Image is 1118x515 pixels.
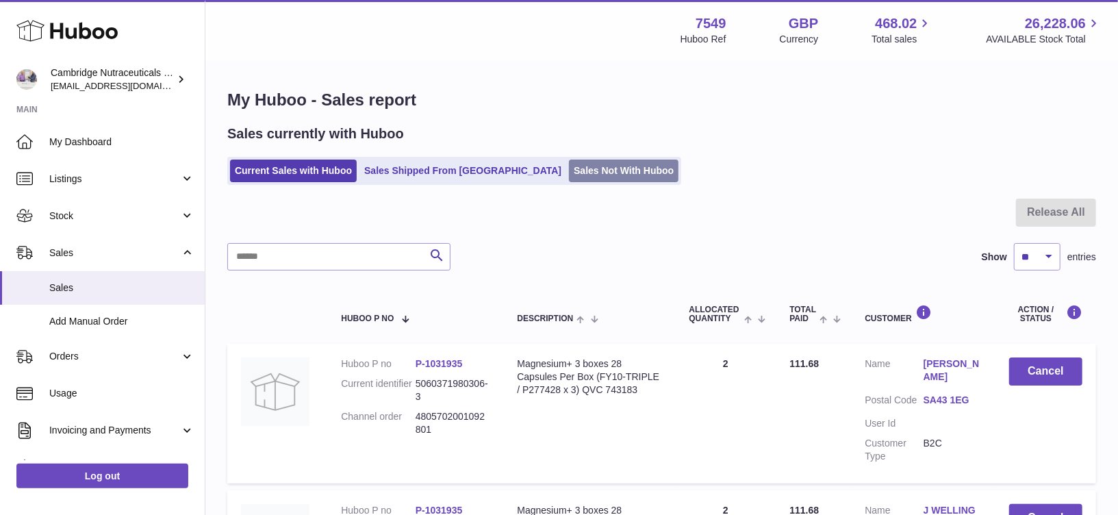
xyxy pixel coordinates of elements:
a: 26,228.06 AVAILABLE Stock Total [986,14,1102,46]
a: P-1031935 [416,358,463,369]
a: [PERSON_NAME] [924,357,982,384]
dt: Huboo P no [341,357,416,370]
dd: 4805702001092801 [416,410,490,436]
div: Huboo Ref [681,33,726,46]
span: 26,228.06 [1025,14,1086,33]
dd: 5060371980306-3 [416,377,490,403]
a: Current Sales with Huboo [230,160,357,182]
h1: My Huboo - Sales report [227,89,1096,111]
td: 2 [675,344,776,483]
span: My Dashboard [49,136,194,149]
span: Add Manual Order [49,315,194,328]
a: Log out [16,464,188,488]
span: Total sales [872,33,932,46]
span: Usage [49,387,194,400]
div: Action / Status [1009,305,1082,323]
dt: Channel order [341,410,416,436]
button: Cancel [1009,357,1082,386]
span: 468.02 [875,14,917,33]
span: entries [1067,251,1096,264]
span: Sales [49,247,180,260]
span: Orders [49,350,180,363]
h2: Sales currently with Huboo [227,125,404,143]
span: Listings [49,173,180,186]
div: Currency [780,33,819,46]
span: ALLOCATED Quantity [689,305,741,323]
span: Invoicing and Payments [49,424,180,437]
span: Sales [49,281,194,294]
label: Show [982,251,1007,264]
dd: B2C [924,437,982,463]
dt: Current identifier [341,377,416,403]
span: Total paid [789,305,816,323]
a: Sales Shipped From [GEOGRAPHIC_DATA] [359,160,566,182]
a: SA43 1EG [924,394,982,407]
span: Description [517,314,573,323]
strong: GBP [789,14,818,33]
span: [EMAIL_ADDRESS][DOMAIN_NAME] [51,80,201,91]
strong: 7549 [696,14,726,33]
span: 111.68 [789,358,819,369]
span: Huboo P no [341,314,394,323]
dt: User Id [865,417,923,430]
span: Stock [49,210,180,223]
dt: Name [865,357,923,387]
span: AVAILABLE Stock Total [986,33,1102,46]
a: 468.02 Total sales [872,14,932,46]
dt: Customer Type [865,437,923,463]
img: qvc@camnutra.com [16,69,37,90]
dt: Postal Code [865,394,923,410]
div: Customer [865,305,982,323]
img: no-photo.jpg [241,357,309,426]
a: Sales Not With Huboo [569,160,678,182]
div: Cambridge Nutraceuticals Ltd [51,66,174,92]
div: Magnesium+ 3 boxes 28 Capsules Per Box (FY10-TRIPLE / P277428 x 3) QVC 743183 [517,357,661,397]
